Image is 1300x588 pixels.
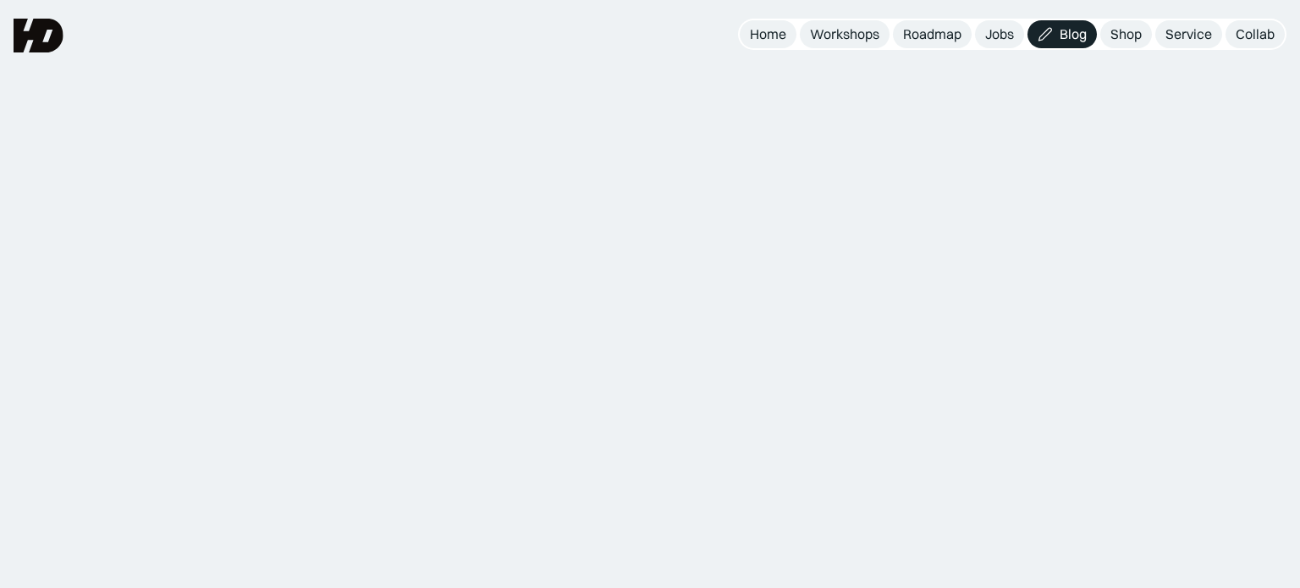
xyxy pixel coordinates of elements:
div: Workshops [810,25,879,43]
div: Blog [1060,25,1087,43]
a: Roadmap [893,20,972,48]
div: Shop [1110,25,1142,43]
div: Jobs [985,25,1014,43]
a: Jobs [975,20,1024,48]
div: Service [1165,25,1212,43]
div: Collab [1236,25,1275,43]
a: Shop [1100,20,1152,48]
a: Blog [1027,20,1097,48]
div: Roadmap [903,25,961,43]
a: Service [1155,20,1222,48]
div: Home [750,25,786,43]
a: Home [740,20,796,48]
a: Workshops [800,20,890,48]
a: Collab [1226,20,1285,48]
